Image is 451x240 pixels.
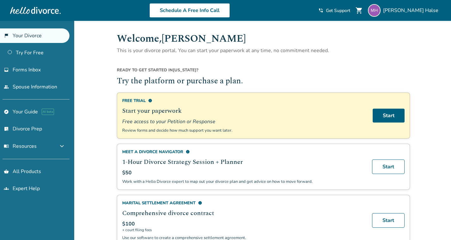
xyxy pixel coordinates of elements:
span: info [148,99,152,103]
span: phone_in_talk [318,8,323,13]
span: info [198,201,202,205]
span: shopping_cart [355,7,363,14]
div: [US_STATE] ? [117,67,410,75]
span: info [186,150,190,154]
a: Start [373,109,405,123]
span: inbox [4,67,9,72]
span: shopping_basket [4,169,9,174]
img: michaelakristenhalse@gmail.com [368,4,381,17]
span: expand_more [58,142,66,150]
span: Resources [4,143,37,150]
span: Get Support [326,8,350,14]
p: This is your divorce portal. You can start your paperwork at any time, no commitment needed. [117,46,410,55]
h1: Welcome, [PERSON_NAME] [117,31,410,46]
span: people [4,84,9,89]
div: Marital Settlement Agreement [122,200,364,206]
h2: Comprehensive divorce contract [122,208,364,218]
iframe: Chat Widget [419,210,451,240]
span: explore [4,109,9,114]
p: Review forms and decide how much support you want later. [122,128,365,133]
span: Free access to your Petition or Response [122,118,365,125]
a: Schedule A Free Info Call [149,3,230,18]
a: Start [372,213,405,228]
span: flag_2 [4,33,9,38]
span: AI beta [42,109,54,115]
h2: Try the platform or purchase a plan. [117,75,410,87]
span: [PERSON_NAME] Halse [383,7,441,14]
a: Start [372,159,405,174]
div: Meet a divorce navigator [122,149,364,155]
h2: Start your paperwork [122,106,365,116]
div: Free Trial [122,98,365,104]
p: Work with a Hello Divorce expert to map out your divorce plan and get advice on how to move forward. [122,179,364,184]
span: list_alt_check [4,126,9,131]
a: phone_in_talkGet Support [318,8,350,14]
span: $100 [122,220,135,227]
span: Ready to get started in [117,67,173,73]
span: groups [4,186,9,191]
span: menu_book [4,144,9,149]
span: $50 [122,169,132,176]
h2: 1-Hour Divorce Strategy Session + Planner [122,157,364,167]
span: Forms Inbox [13,66,41,73]
span: + court filing fees [122,227,364,232]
